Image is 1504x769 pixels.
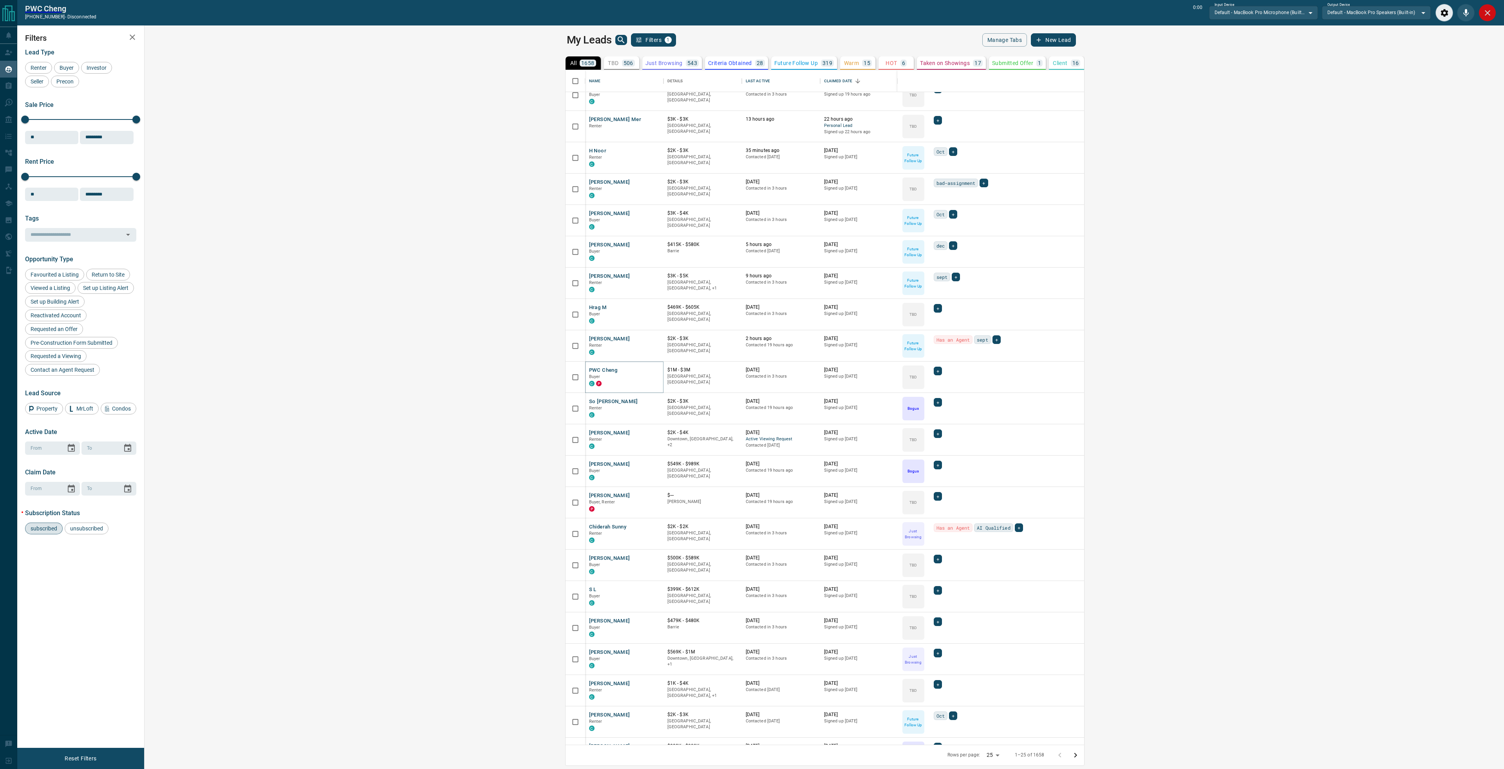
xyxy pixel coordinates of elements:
[1457,4,1475,22] div: Mute
[589,617,630,625] button: [PERSON_NAME]
[936,586,939,594] span: +
[824,467,895,474] p: Signed up [DATE]
[28,340,115,346] span: Pre-Construction Form Submitted
[824,405,895,411] p: Signed up [DATE]
[936,555,939,563] span: +
[589,193,595,198] div: condos.ca
[667,217,738,229] p: [GEOGRAPHIC_DATA], [GEOGRAPHIC_DATA]
[1068,747,1083,763] button: Go to next page
[25,215,39,222] span: Tags
[25,255,73,263] span: Opportunity Type
[589,241,630,249] button: [PERSON_NAME]
[667,335,738,342] p: $2K - $3K
[667,241,738,248] p: $415K - $580K
[746,461,816,467] p: [DATE]
[25,269,84,280] div: Favourited a Listing
[903,340,924,352] p: Future Follow Up
[667,367,738,373] p: $1M - $3M
[596,381,602,386] div: property.ca
[936,649,939,657] span: +
[746,342,816,348] p: Contacted 19 hours ago
[934,367,942,375] div: +
[667,70,683,92] div: Details
[824,116,895,123] p: 22 hours ago
[589,429,630,437] button: [PERSON_NAME]
[589,343,602,348] span: Renter
[60,752,101,765] button: Reset Filters
[982,179,985,187] span: +
[934,555,942,563] div: +
[824,248,895,254] p: Signed up [DATE]
[589,155,602,160] span: Renter
[1053,60,1067,66] p: Client
[667,461,738,467] p: $549K - $989K
[667,116,738,123] p: $3K - $3K
[25,428,57,436] span: Active Date
[101,403,136,414] div: Condos
[570,60,577,66] p: All
[28,285,73,291] span: Viewed a Listing
[589,99,595,104] div: condos.ca
[589,405,602,411] span: Renter
[907,468,919,474] p: Bogus
[907,405,919,411] p: Bogus
[667,273,738,279] p: $3K - $5K
[78,282,134,294] div: Set up Listing Alert
[949,210,957,219] div: +
[120,440,136,456] button: Choose date
[667,154,738,166] p: [GEOGRAPHIC_DATA], [GEOGRAPHIC_DATA]
[589,398,638,405] button: So [PERSON_NAME]
[687,60,697,66] p: 543
[824,217,895,223] p: Signed up [DATE]
[746,492,816,499] p: [DATE]
[746,499,816,505] p: Contacted 19 hours ago
[746,335,816,342] p: 2 hours ago
[992,335,1001,344] div: +
[25,523,63,534] div: subscribed
[746,367,816,373] p: [DATE]
[28,312,84,318] span: Reactivated Account
[952,273,960,281] div: +
[589,412,595,418] div: condos.ca
[1327,2,1350,7] label: Output Device
[824,398,895,405] p: [DATE]
[667,467,738,479] p: [GEOGRAPHIC_DATA], [GEOGRAPHIC_DATA]
[949,711,957,720] div: +
[774,60,818,66] p: Future Follow Up
[665,37,671,43] span: 1
[909,123,917,129] p: TBD
[746,185,816,192] p: Contacted in 3 hours
[1435,4,1453,22] div: Audio Settings
[667,279,738,291] p: Toronto
[886,60,897,66] p: HOT
[746,405,816,411] p: Contacted 19 hours ago
[667,342,738,354] p: [GEOGRAPHIC_DATA], [GEOGRAPHIC_DATA]
[1015,523,1023,532] div: +
[934,743,942,751] div: +
[25,282,76,294] div: Viewed a Listing
[67,525,106,532] span: unsubscribed
[824,91,895,98] p: Signed up 19 hours ago
[757,60,763,66] p: 28
[949,147,957,156] div: +
[589,123,602,128] span: Renter
[57,65,76,71] span: Buyer
[589,287,595,292] div: condos.ca
[589,555,630,562] button: [PERSON_NAME]
[89,271,127,278] span: Return to Site
[589,475,595,480] div: condos.ca
[949,241,957,250] div: +
[589,273,630,280] button: [PERSON_NAME]
[936,304,939,312] span: +
[1322,6,1431,19] div: Default - MacBook Pro Speakers (Built-in)
[25,350,87,362] div: Requested a Viewing
[977,336,988,344] span: sept
[844,60,859,66] p: Warm
[824,429,895,436] p: [DATE]
[28,525,60,532] span: subscribed
[952,712,954,720] span: +
[25,158,54,165] span: Rent Price
[589,492,630,499] button: [PERSON_NAME]
[589,335,630,343] button: [PERSON_NAME]
[936,618,939,626] span: +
